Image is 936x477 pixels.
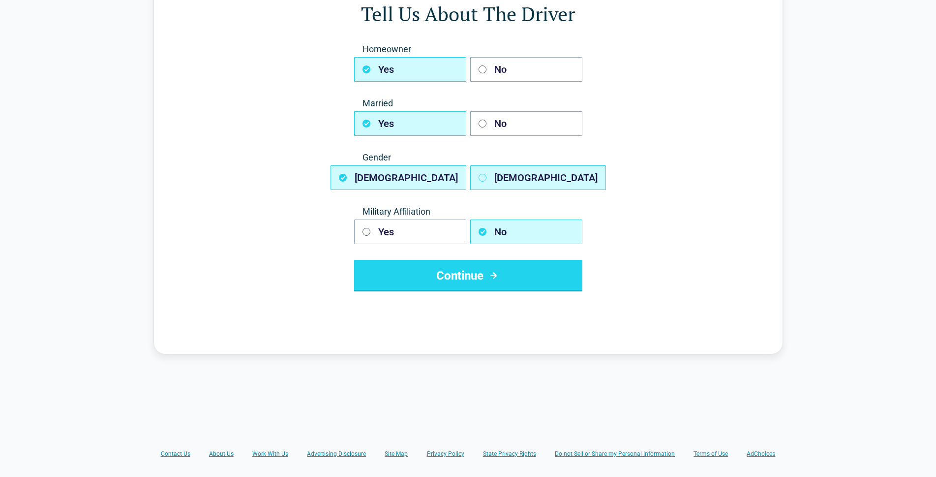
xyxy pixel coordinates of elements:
a: AdChoices [747,450,775,458]
span: Homeowner [354,43,582,55]
a: Site Map [385,450,408,458]
button: Continue [354,260,582,291]
a: About Us [209,450,234,458]
span: Military Affiliation [354,206,582,218]
a: State Privacy Rights [483,450,536,458]
button: Yes [354,57,466,82]
span: Gender [354,152,582,163]
button: [DEMOGRAPHIC_DATA] [331,165,466,190]
a: Work With Us [252,450,288,458]
button: [DEMOGRAPHIC_DATA] [470,165,606,190]
button: Yes [354,111,466,136]
button: No [470,220,582,244]
a: Do not Sell or Share my Personal Information [555,450,675,458]
a: Contact Us [161,450,190,458]
button: No [470,111,582,136]
span: Married [354,97,582,109]
a: Privacy Policy [427,450,464,458]
button: Yes [354,220,466,244]
a: Advertising Disclosure [307,450,366,458]
a: Terms of Use [694,450,728,458]
button: No [470,57,582,82]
